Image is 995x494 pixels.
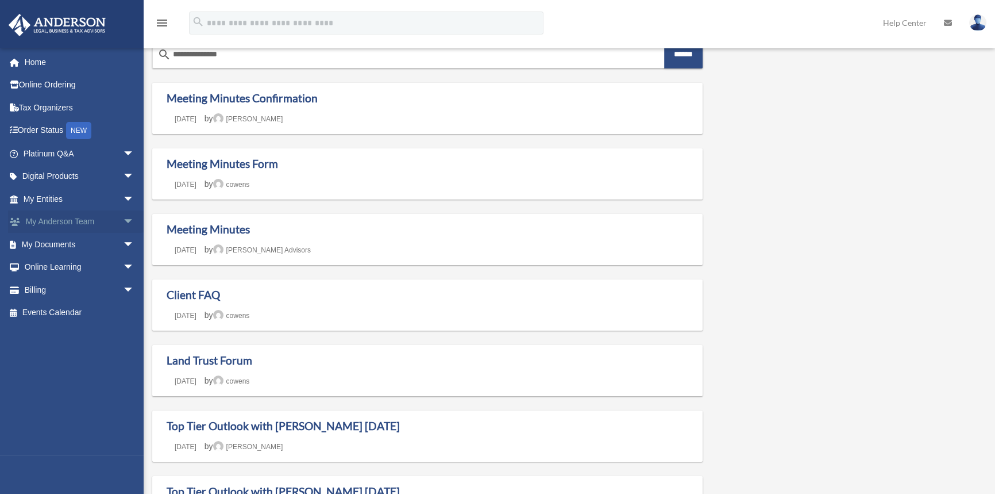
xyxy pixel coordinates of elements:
[167,419,400,432] a: Top Tier Outlook with [PERSON_NAME] [DATE]
[205,114,283,123] span: by
[8,301,152,324] a: Events Calendar
[205,311,249,320] span: by
[167,115,205,123] a: [DATE]
[8,187,152,210] a: My Entitiesarrow_drop_down
[123,210,146,234] span: arrow_drop_down
[66,122,91,139] div: NEW
[167,157,278,170] a: Meeting Minutes Form
[167,91,318,105] a: Meeting Minutes Confirmation
[167,443,205,451] a: [DATE]
[123,233,146,256] span: arrow_drop_down
[123,187,146,211] span: arrow_drop_down
[167,246,205,254] a: [DATE]
[8,119,152,143] a: Order StatusNEW
[8,142,152,165] a: Platinum Q&Aarrow_drop_down
[213,246,311,254] a: [PERSON_NAME] Advisors
[213,443,283,451] a: [PERSON_NAME]
[205,179,249,189] span: by
[167,181,205,189] a: [DATE]
[8,96,152,119] a: Tax Organizers
[155,16,169,30] i: menu
[8,256,152,279] a: Online Learningarrow_drop_down
[205,376,249,385] span: by
[8,278,152,301] a: Billingarrow_drop_down
[205,245,311,254] span: by
[167,288,220,301] a: Client FAQ
[213,377,250,385] a: cowens
[5,14,109,36] img: Anderson Advisors Platinum Portal
[123,256,146,279] span: arrow_drop_down
[205,442,283,451] span: by
[167,354,252,367] a: Land Trust Forum
[8,51,146,74] a: Home
[969,14,986,31] img: User Pic
[123,278,146,302] span: arrow_drop_down
[213,312,250,320] a: cowens
[167,223,250,236] a: Meeting Minutes
[8,74,152,97] a: Online Ordering
[167,312,205,320] a: [DATE]
[8,210,152,233] a: My Anderson Teamarrow_drop_down
[167,377,205,385] a: [DATE]
[157,48,171,62] i: search
[192,16,205,28] i: search
[123,165,146,189] span: arrow_drop_down
[213,181,250,189] a: cowens
[155,20,169,30] a: menu
[213,115,283,123] a: [PERSON_NAME]
[8,233,152,256] a: My Documentsarrow_drop_down
[8,165,152,188] a: Digital Productsarrow_drop_down
[123,142,146,166] span: arrow_drop_down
